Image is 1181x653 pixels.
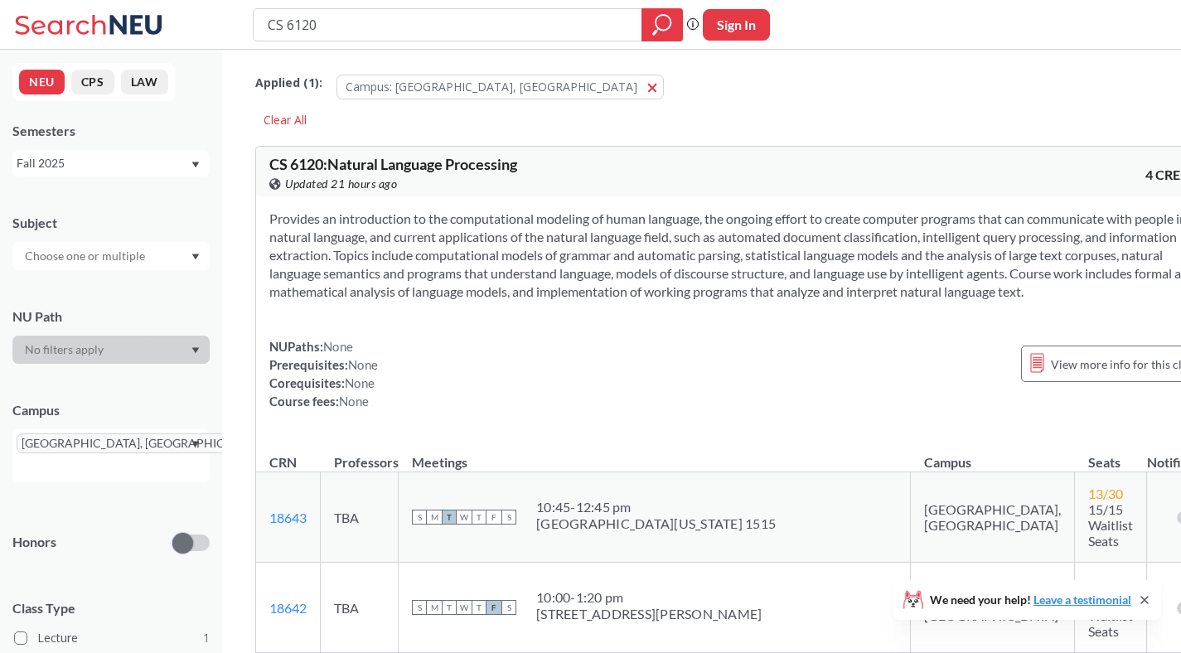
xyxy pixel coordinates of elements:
span: 13 / 30 [1088,486,1123,501]
div: [STREET_ADDRESS][PERSON_NAME] [536,606,762,622]
a: 18643 [269,510,307,525]
svg: magnifying glass [652,13,672,36]
td: TBA [321,472,399,563]
span: W [457,510,472,525]
span: None [323,339,353,354]
span: 1 [203,629,210,647]
span: Updated 21 hours ago [285,175,397,193]
svg: Dropdown arrow [191,347,200,354]
div: Dropdown arrow [12,242,210,270]
span: 13 / 36 [1088,576,1123,592]
div: 10:45 - 12:45 pm [536,499,776,515]
span: CS 6120 : Natural Language Processing [269,155,517,173]
span: [GEOGRAPHIC_DATA], [GEOGRAPHIC_DATA]X to remove pill [17,433,280,453]
a: 18642 [269,600,307,616]
span: F [486,510,501,525]
span: S [501,510,516,525]
svg: Dropdown arrow [191,441,200,447]
span: S [501,600,516,615]
div: 10:00 - 1:20 pm [536,589,762,606]
button: Sign In [703,9,770,41]
span: T [472,510,486,525]
div: magnifying glass [641,8,683,41]
input: Choose one or multiple [17,246,156,266]
button: LAW [121,70,168,94]
div: Clear All [255,108,315,133]
td: TBA [321,563,399,653]
span: F [486,600,501,615]
a: Leave a testimonial [1033,593,1131,607]
button: CPS [71,70,114,94]
span: None [339,394,369,409]
p: Honors [12,533,56,552]
span: M [427,600,442,615]
span: Campus: [GEOGRAPHIC_DATA], [GEOGRAPHIC_DATA] [346,79,637,94]
div: Subject [12,214,210,232]
div: NUPaths: Prerequisites: Corequisites: Course fees: [269,337,378,410]
span: T [442,510,457,525]
span: T [442,600,457,615]
div: Dropdown arrow [12,336,210,364]
span: S [412,510,427,525]
button: NEU [19,70,65,94]
div: NU Path [12,307,210,326]
span: 15/15 Waitlist Seats [1088,501,1133,549]
span: None [348,357,378,372]
div: [GEOGRAPHIC_DATA], [GEOGRAPHIC_DATA]X to remove pillDropdown arrow [12,429,210,482]
span: W [457,600,472,615]
span: T [472,600,486,615]
span: None [345,375,375,390]
span: We need your help! [930,594,1131,606]
th: Meetings [399,437,911,472]
div: [GEOGRAPHIC_DATA][US_STATE] 1515 [536,515,776,532]
td: [GEOGRAPHIC_DATA], [GEOGRAPHIC_DATA] [911,472,1075,563]
div: Semesters [12,122,210,140]
button: Campus: [GEOGRAPHIC_DATA], [GEOGRAPHIC_DATA] [336,75,664,99]
span: M [427,510,442,525]
th: Professors [321,437,399,472]
span: S [412,600,427,615]
div: Fall 2025 [17,154,190,172]
label: Lecture [14,627,210,649]
div: Fall 2025Dropdown arrow [12,150,210,177]
span: Class Type [12,599,210,617]
div: CRN [269,453,297,472]
th: Seats [1075,437,1147,472]
th: Campus [911,437,1075,472]
td: [GEOGRAPHIC_DATA], [GEOGRAPHIC_DATA] [911,563,1075,653]
svg: Dropdown arrow [191,254,200,260]
input: Class, professor, course number, "phrase" [266,11,630,39]
svg: Dropdown arrow [191,162,200,168]
span: Applied ( 1 ): [255,74,322,92]
div: Campus [12,401,210,419]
